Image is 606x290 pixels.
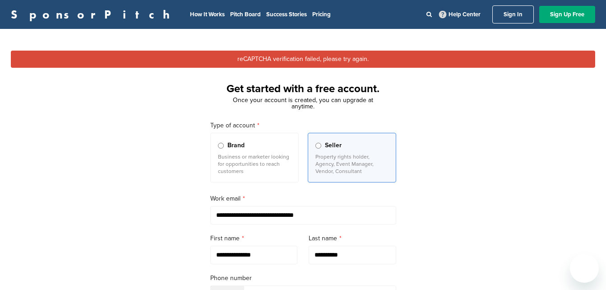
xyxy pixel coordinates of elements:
[210,194,396,204] label: Work email
[492,5,534,23] a: Sign In
[312,11,331,18] a: Pricing
[437,9,482,20] a: Help Center
[227,140,245,150] span: Brand
[11,51,595,68] div: reCAPTCHA verification failed, please try again.
[539,6,595,23] a: Sign Up Free
[218,153,291,175] p: Business or marketer looking for opportunities to reach customers
[325,140,342,150] span: Seller
[218,143,224,149] input: Brand Business or marketer looking for opportunities to reach customers
[266,11,307,18] a: Success Stories
[315,143,321,149] input: Seller Property rights holder, Agency, Event Manager, Vendor, Consultant
[230,11,261,18] a: Pitch Board
[11,9,176,20] a: SponsorPitch
[233,96,373,110] span: Once your account is created, you can upgrade at anytime.
[190,11,225,18] a: How It Works
[210,121,396,131] label: Type of account
[570,254,599,283] iframe: Button to launch messaging window
[210,234,298,243] label: First name
[210,273,396,283] label: Phone number
[199,81,407,97] h1: Get started with a free account.
[315,153,389,175] p: Property rights holder, Agency, Event Manager, Vendor, Consultant
[309,234,396,243] label: Last name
